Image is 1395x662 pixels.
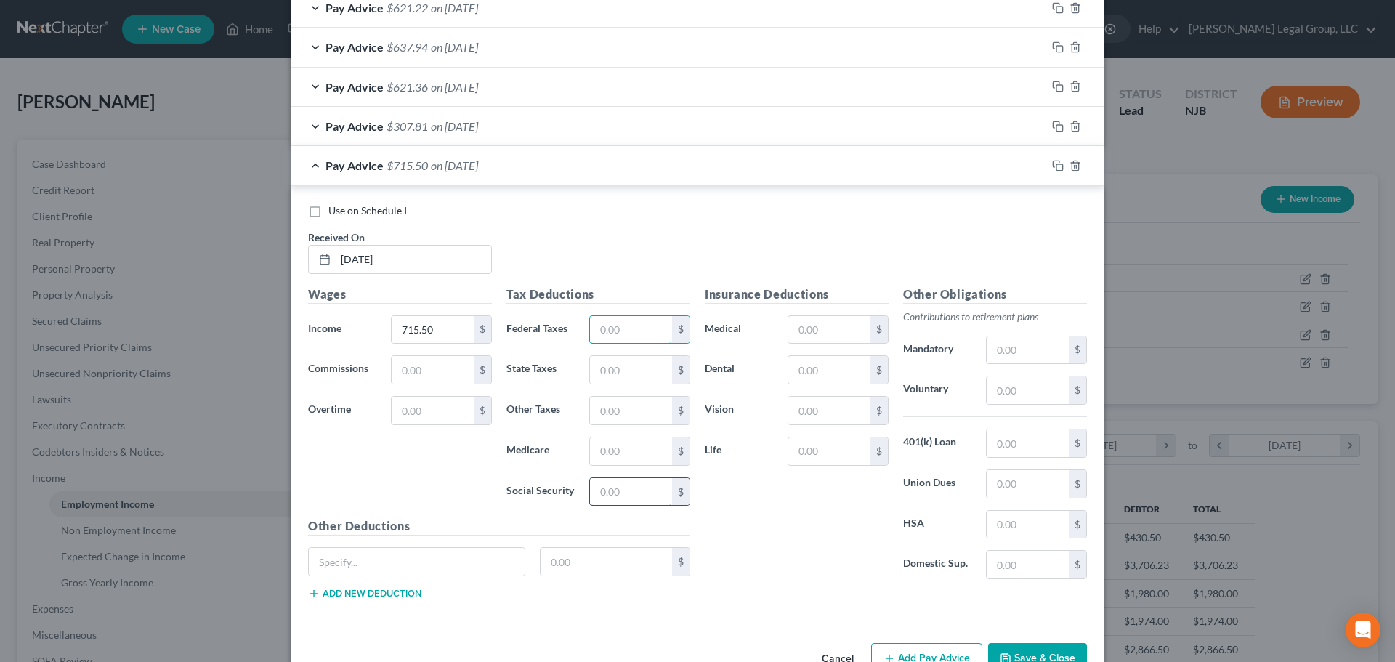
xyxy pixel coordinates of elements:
[387,80,428,94] span: $621.36
[308,322,341,334] span: Income
[308,517,690,536] h5: Other Deductions
[590,397,672,424] input: 0.00
[431,80,478,94] span: on [DATE]
[387,158,428,172] span: $715.50
[903,310,1087,324] p: Contributions to retirement plans
[301,355,384,384] label: Commissions
[387,40,428,54] span: $637.94
[987,511,1069,538] input: 0.00
[325,158,384,172] span: Pay Advice
[474,316,491,344] div: $
[392,316,474,344] input: 0.00
[590,437,672,465] input: 0.00
[896,510,979,539] label: HSA
[506,286,690,304] h5: Tax Deductions
[788,437,870,465] input: 0.00
[474,356,491,384] div: $
[1069,551,1086,578] div: $
[705,286,889,304] h5: Insurance Deductions
[697,315,780,344] label: Medical
[1069,336,1086,364] div: $
[541,548,673,576] input: 0.00
[392,356,474,384] input: 0.00
[1069,470,1086,498] div: $
[896,469,979,498] label: Union Dues
[325,119,384,133] span: Pay Advice
[987,376,1069,404] input: 0.00
[301,396,384,425] label: Overtime
[328,204,407,217] span: Use on Schedule I
[987,551,1069,578] input: 0.00
[499,355,582,384] label: State Taxes
[499,437,582,466] label: Medicare
[896,550,979,579] label: Domestic Sup.
[1069,429,1086,457] div: $
[499,477,582,506] label: Social Security
[896,429,979,458] label: 401(k) Loan
[325,80,384,94] span: Pay Advice
[697,396,780,425] label: Vision
[1069,511,1086,538] div: $
[672,437,690,465] div: $
[903,286,1087,304] h5: Other Obligations
[672,316,690,344] div: $
[870,397,888,424] div: $
[697,437,780,466] label: Life
[308,286,492,304] h5: Wages
[387,1,428,15] span: $621.22
[309,548,525,576] input: Specify...
[590,316,672,344] input: 0.00
[672,356,690,384] div: $
[499,315,582,344] label: Federal Taxes
[697,355,780,384] label: Dental
[870,356,888,384] div: $
[431,40,478,54] span: on [DATE]
[987,470,1069,498] input: 0.00
[896,376,979,405] label: Voluntary
[870,437,888,465] div: $
[788,316,870,344] input: 0.00
[896,336,979,365] label: Mandatory
[325,1,384,15] span: Pay Advice
[987,429,1069,457] input: 0.00
[672,478,690,506] div: $
[499,396,582,425] label: Other Taxes
[788,397,870,424] input: 0.00
[392,397,474,424] input: 0.00
[788,356,870,384] input: 0.00
[431,1,478,15] span: on [DATE]
[1069,376,1086,404] div: $
[870,316,888,344] div: $
[474,397,491,424] div: $
[672,397,690,424] div: $
[325,40,384,54] span: Pay Advice
[387,119,428,133] span: $307.81
[336,246,491,273] input: MM/DD/YYYY
[431,119,478,133] span: on [DATE]
[590,478,672,506] input: 0.00
[590,356,672,384] input: 0.00
[1346,613,1380,647] div: Open Intercom Messenger
[987,336,1069,364] input: 0.00
[308,231,365,243] span: Received On
[431,158,478,172] span: on [DATE]
[672,548,690,576] div: $
[308,588,421,600] button: Add new deduction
